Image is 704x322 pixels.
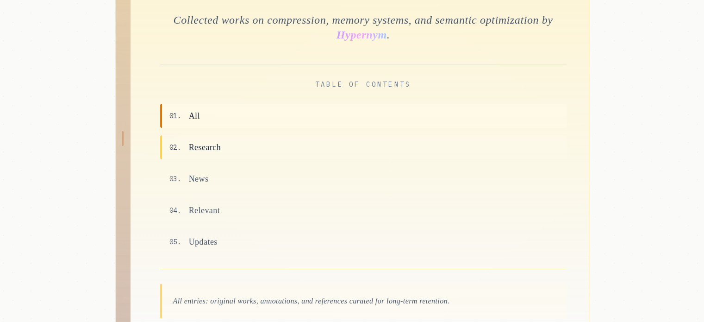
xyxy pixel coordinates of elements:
button: 02.Research [160,135,567,159]
button: 03.News [160,167,567,191]
div: Hypernym [336,24,387,45]
span: Research [189,141,221,154]
span: 04 . [169,206,181,215]
p: Collected works on compression, memory systems, and semantic optimization by . [160,13,567,42]
span: 05 . [169,237,181,246]
button: 01.All [160,104,567,128]
span: News [189,172,209,185]
span: 01 . [169,111,181,120]
h2: Table of Contents [160,80,567,89]
span: 03 . [169,174,181,183]
span: Relevant [189,204,220,217]
p: All entries: original works, annotations, and references curated for long-term retention. [173,295,555,307]
span: 02 . [169,143,181,152]
button: 04.Relevant [160,198,567,222]
button: 05.Updates [160,230,567,254]
span: All [189,109,200,122]
span: Updates [189,235,218,248]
